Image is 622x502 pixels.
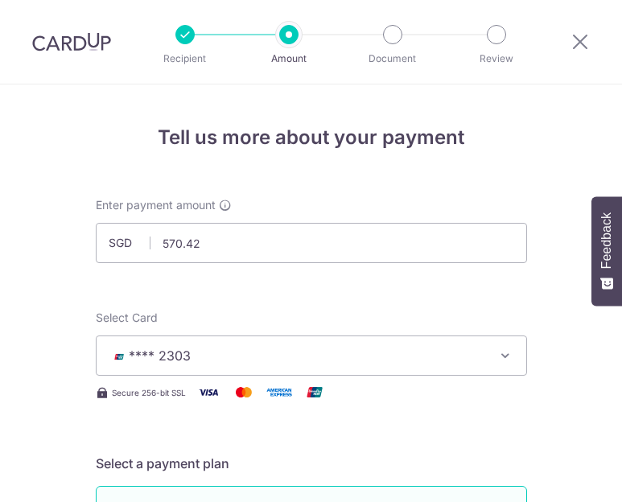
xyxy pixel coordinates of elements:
[96,454,527,473] h5: Select a payment plan
[192,382,224,402] img: Visa
[599,212,614,269] span: Feedback
[112,386,186,399] span: Secure 256-bit SSL
[451,51,542,67] p: Review
[32,32,111,51] img: CardUp
[244,51,334,67] p: Amount
[96,223,527,263] input: 0.00
[96,311,158,324] span: translation missing: en.payables.payment_networks.credit_card.summary.labels.select_card
[299,382,331,402] img: Union Pay
[140,51,230,67] p: Recipient
[109,235,150,251] span: SGD
[228,382,260,402] img: Mastercard
[263,382,295,402] img: American Express
[591,196,622,306] button: Feedback - Show survey
[96,197,216,213] span: Enter payment amount
[519,454,606,494] iframe: Opens a widget where you can find more information
[96,123,527,152] h4: Tell us more about your payment
[109,351,129,362] img: UNIONPAY
[348,51,438,67] p: Document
